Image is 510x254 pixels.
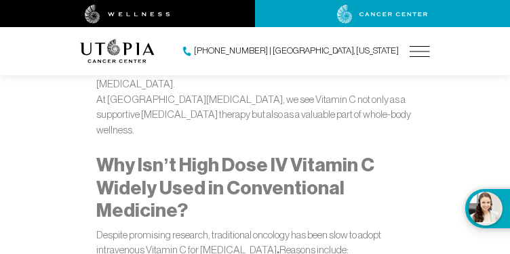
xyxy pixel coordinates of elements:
li: → May support cognitive function and reduce [MEDICAL_DATA]. [96,62,414,92]
span: [PHONE_NUMBER] | [GEOGRAPHIC_DATA], [US_STATE] [194,45,399,58]
a: [PHONE_NUMBER] | [GEOGRAPHIC_DATA], [US_STATE] [183,45,399,58]
strong: Why Isn’t High Dose IV Vitamin C Widely Used in Conventional Medicine? [96,154,374,221]
img: icon-hamburger [410,46,430,57]
p: At [GEOGRAPHIC_DATA][MEDICAL_DATA], we see Vitamin C not only as a supportive [MEDICAL_DATA] ther... [96,92,414,138]
img: cancer center [337,5,428,24]
img: wellness [85,5,170,24]
img: logo [80,39,155,63]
